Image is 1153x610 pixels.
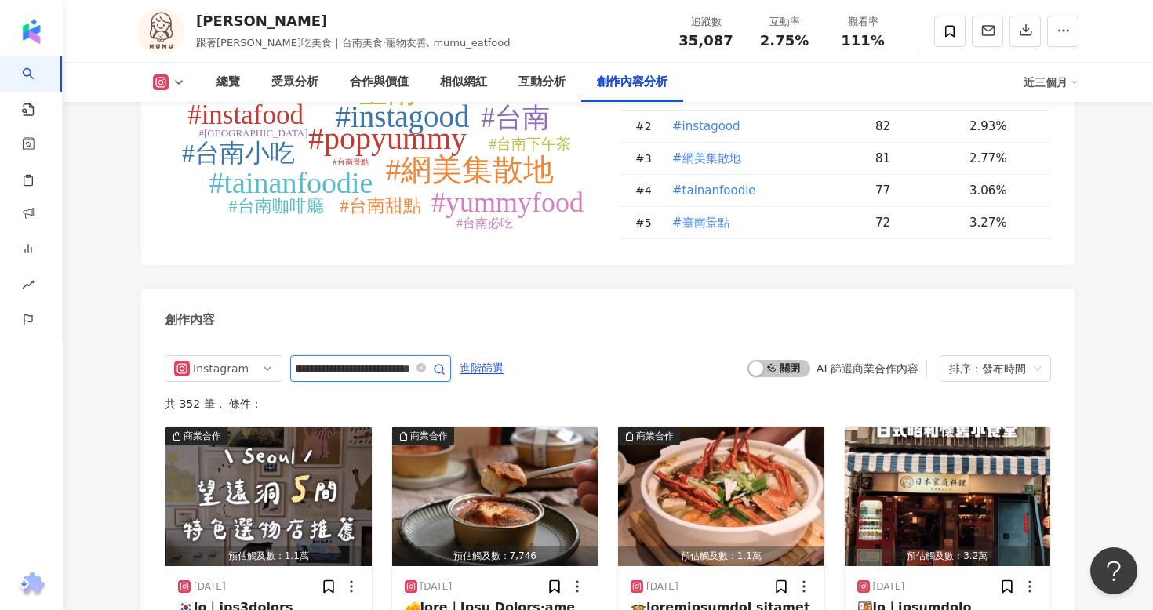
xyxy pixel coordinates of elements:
[636,428,674,444] div: 商業合作
[335,100,470,134] tspan: #instagood
[635,182,659,199] div: # 4
[671,207,730,238] button: #臺南景點
[165,546,372,566] div: 預估觸及數：1.1萬
[229,196,324,216] tspan: #台南咖啡廳
[635,214,659,231] div: # 5
[271,73,318,92] div: 受眾分析
[969,214,1035,231] div: 3.27%
[340,196,421,216] tspan: #台南甜點
[672,118,740,135] span: #instagood
[386,153,555,187] tspan: #網美集散地
[392,427,598,566] img: post-image
[957,143,1051,175] td: 2.77%
[194,580,226,594] div: [DATE]
[431,187,584,218] tspan: #yummyfood
[659,143,863,175] td: #網美集散地
[659,111,863,143] td: #instagood
[456,216,513,230] tspan: #台南必吃
[875,182,957,199] div: 77
[137,8,184,55] img: KOL Avatar
[760,33,809,49] span: 2.75%
[22,269,35,304] span: rise
[646,580,678,594] div: [DATE]
[678,32,733,49] span: 35,087
[618,427,824,566] img: post-image
[957,207,1051,239] td: 3.27%
[416,361,426,376] span: close-circle
[875,150,957,167] div: 81
[671,143,742,174] button: #網美集散地
[1090,547,1137,594] iframe: Help Scout Beacon - Open
[22,56,53,118] a: search
[196,11,511,31] div: [PERSON_NAME]
[969,182,1035,199] div: 3.06%
[489,136,572,152] tspan: #台南下午茶
[392,546,598,566] div: 預估觸及數：7,746
[875,214,957,231] div: 72
[410,428,448,444] div: 商業合作
[1024,70,1078,95] div: 近三個月
[198,127,307,139] tspan: #[GEOGRAPHIC_DATA]
[416,363,426,372] span: close-circle
[518,73,566,92] div: 互動分析
[635,150,659,167] div: # 3
[618,427,824,566] button: 商業合作預估觸及數：1.1萬
[420,580,453,594] div: [DATE]
[165,398,1051,410] div: 共 352 筆 ， 條件：
[392,427,598,566] button: 商業合作預估觸及數：7,746
[833,14,893,30] div: 觀看率
[187,100,304,130] tspan: #instafood
[440,73,487,92] div: 相似網紅
[19,19,44,44] img: logo icon
[845,427,1051,566] button: 預估觸及數：3.2萬
[845,546,1051,566] div: 預估觸及數：3.2萬
[165,427,372,566] button: 商業合作預估觸及數：1.1萬
[957,111,1051,143] td: 2.93%
[969,118,1035,135] div: 2.93%
[308,121,467,156] tspan: #popyummy
[969,150,1035,167] div: 2.77%
[671,111,741,142] button: #instagood
[16,572,47,597] img: chrome extension
[459,355,504,380] button: 進階篩選
[845,427,1051,566] img: post-image
[873,580,905,594] div: [DATE]
[165,311,215,329] div: 創作內容
[949,356,1028,381] div: 排序：發布時間
[481,103,550,133] tspan: #台南
[635,118,659,135] div: # 2
[672,182,756,199] span: #tainanfoodie
[841,33,885,49] span: 111%
[672,150,741,167] span: #網美集散地
[597,73,667,92] div: 創作內容分析
[671,175,757,206] button: #tainanfoodie
[182,139,295,167] tspan: #台南小吃
[350,73,409,92] div: 合作與價值
[676,14,736,30] div: 追蹤數
[659,175,863,207] td: #tainanfoodie
[165,427,372,566] img: post-image
[460,356,504,381] span: 進階篩選
[875,118,957,135] div: 82
[672,214,729,231] span: #臺南景點
[755,14,814,30] div: 互動率
[333,158,369,166] tspan: #台南景點
[193,356,244,381] div: Instagram
[957,175,1051,207] td: 3.06%
[216,73,240,92] div: 總覽
[659,207,863,239] td: #臺南景點
[817,362,918,375] div: AI 篩選商業合作內容
[209,166,373,199] tspan: #tainanfoodie
[618,546,824,566] div: 預估觸及數：1.1萬
[184,428,221,444] div: 商業合作
[196,37,511,49] span: 跟著[PERSON_NAME]吃美食｜台南美食·寵物友善, mumu_eatfood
